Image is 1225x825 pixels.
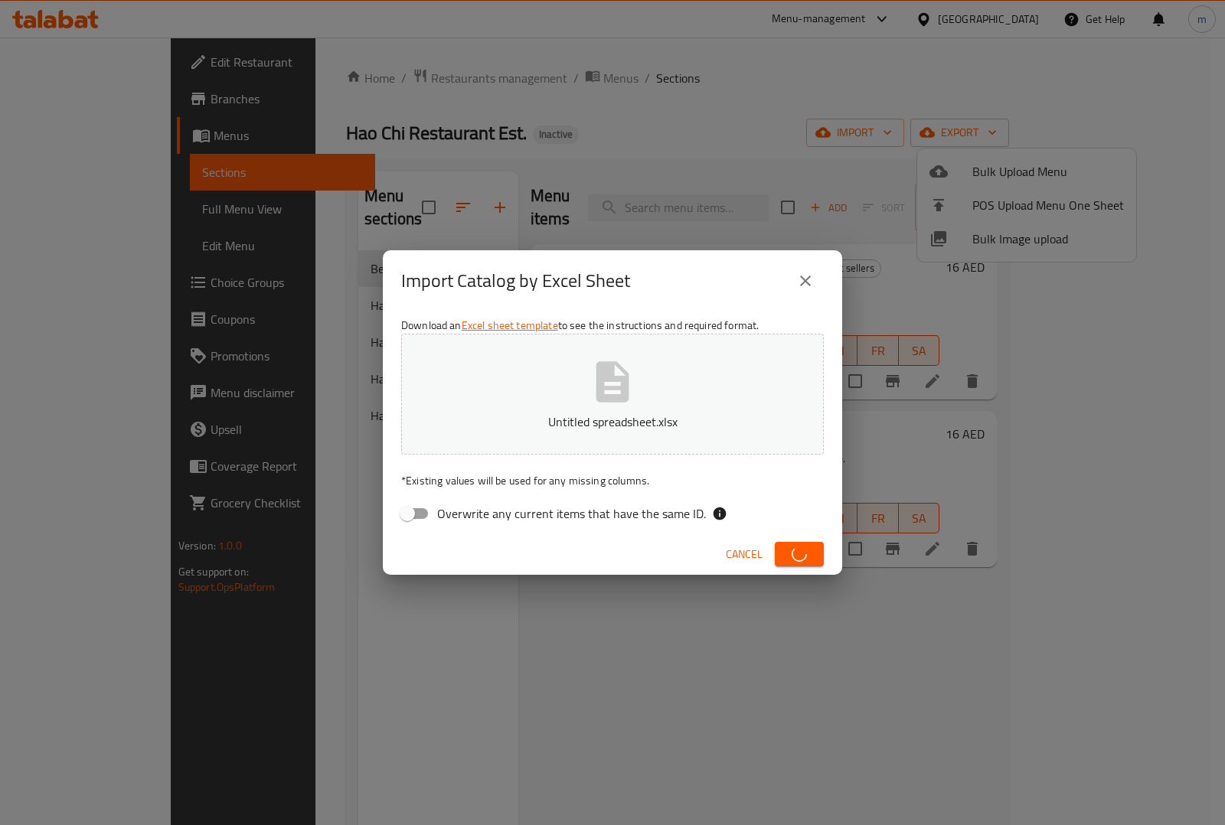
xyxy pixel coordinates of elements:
[437,504,706,523] span: Overwrite any current items that have the same ID.
[401,269,630,293] h2: Import Catalog by Excel Sheet
[401,473,824,488] p: Existing values will be used for any missing columns.
[720,540,769,569] button: Cancel
[726,545,763,564] span: Cancel
[462,315,558,335] a: Excel sheet template
[383,311,842,533] div: Download an to see the instructions and required format.
[425,412,800,431] p: Untitled spreadsheet.xlsx
[712,506,727,521] svg: If the overwrite option isn't selected, then the items that match an existing ID will be ignored ...
[401,334,824,455] button: Untitled spreadsheet.xlsx
[787,262,824,299] button: close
